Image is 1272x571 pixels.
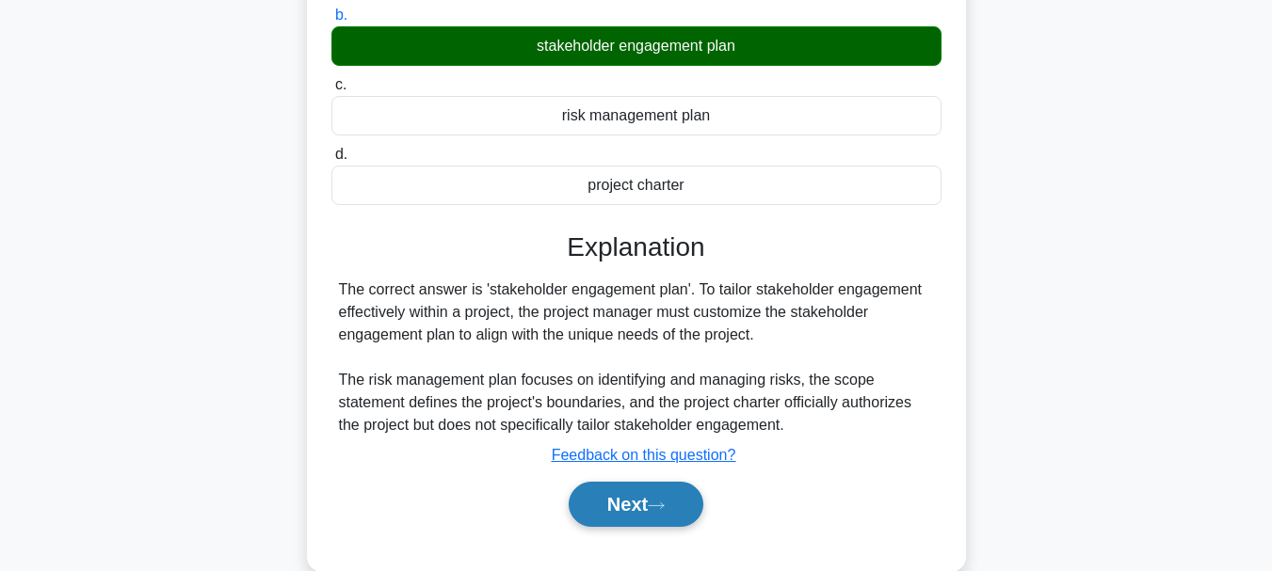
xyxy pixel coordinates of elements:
[331,166,942,205] div: project charter
[343,231,930,263] h3: Explanation
[331,96,942,135] div: risk management plan
[335,146,347,162] span: d.
[569,482,703,527] button: Next
[331,26,942,66] div: stakeholder engagement plan
[335,76,346,92] span: c.
[552,447,736,463] a: Feedback on this question?
[339,278,934,436] div: The correct answer is 'stakeholder engagement plan'. To tailor stakeholder engagement effectively...
[335,7,347,23] span: b.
